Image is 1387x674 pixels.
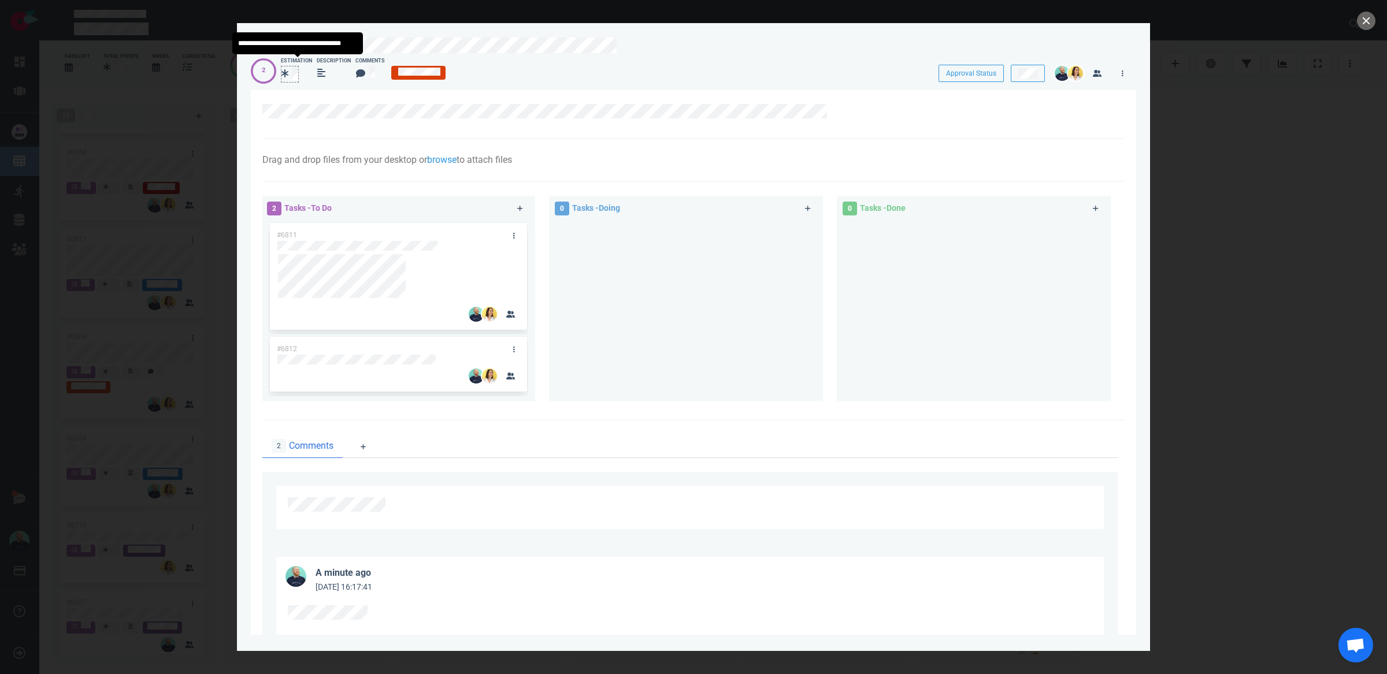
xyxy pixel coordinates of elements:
[316,566,371,580] div: a minute ago
[1338,628,1373,662] div: Ouvrir le chat
[316,582,372,591] small: [DATE] 16:17:41
[482,307,497,322] img: 26
[284,203,332,213] span: Tasks - To Do
[1068,66,1083,81] img: 26
[469,307,484,322] img: 26
[277,345,297,353] span: #6812
[262,154,427,165] span: Drag and drop files from your desktop or
[272,439,286,453] span: 2
[289,439,333,453] span: Comments
[262,66,265,76] div: 2
[482,368,497,383] img: 26
[555,202,569,215] span: 0
[572,203,620,213] span: Tasks - Doing
[285,566,306,587] img: 36
[281,57,312,65] div: Estimation
[457,154,512,165] span: to attach files
[317,57,351,65] div: Description
[1357,12,1375,30] button: close
[355,57,385,65] div: Comments
[427,154,457,165] a: browse
[1055,66,1070,81] img: 26
[469,368,484,383] img: 26
[939,65,1004,82] button: Approval Status
[277,231,297,239] span: #6811
[267,202,281,215] span: 2
[843,202,857,215] span: 0
[860,203,906,213] span: Tasks - Done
